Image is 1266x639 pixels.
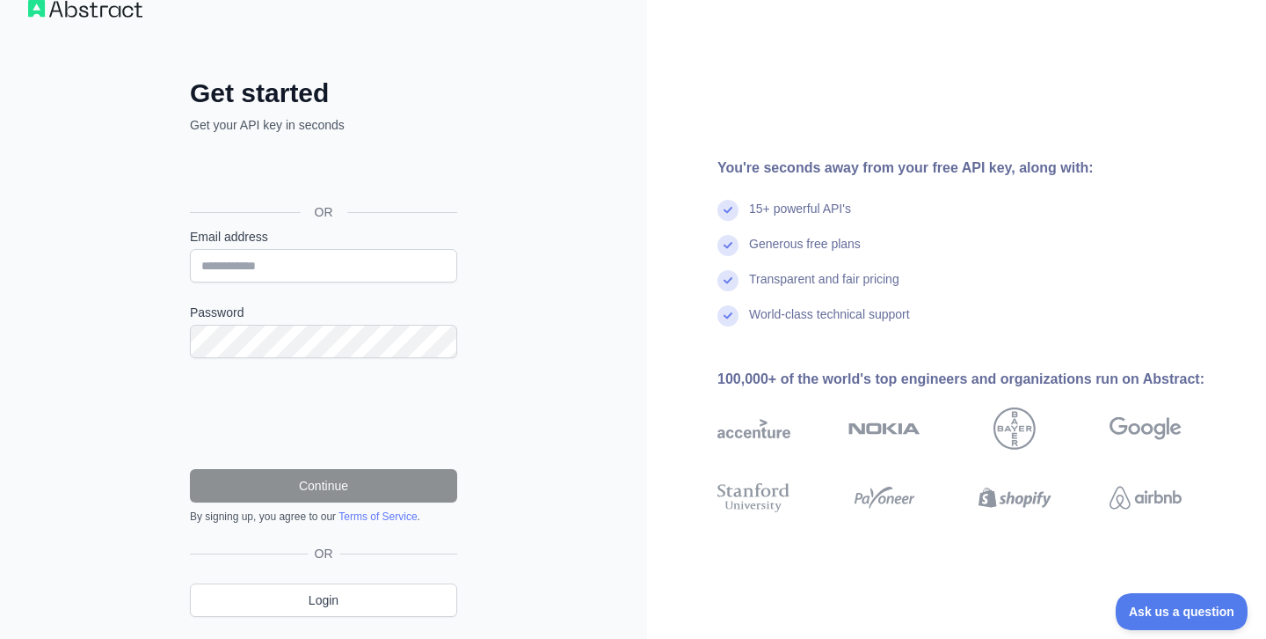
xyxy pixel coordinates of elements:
[190,379,457,448] iframe: reCAPTCHA
[848,408,921,450] img: nokia
[993,408,1036,450] img: bayer
[190,77,457,109] h2: Get started
[717,305,738,327] img: check mark
[190,469,457,503] button: Continue
[749,305,910,341] div: World-class technical support
[717,480,790,516] img: stanford university
[717,235,738,256] img: check mark
[848,480,921,516] img: payoneer
[717,369,1238,390] div: 100,000+ of the world's top engineers and organizations run on Abstract:
[190,228,457,246] label: Email address
[190,584,457,617] a: Login
[190,510,457,524] div: By signing up, you agree to our .
[749,270,899,305] div: Transparent and fair pricing
[717,408,790,450] img: accenture
[190,304,457,321] label: Password
[717,158,1238,179] div: You're seconds away from your free API key, along with:
[181,153,462,192] iframe: Sign in with Google Button
[749,235,861,270] div: Generous free plans
[979,480,1051,516] img: shopify
[749,200,851,235] div: 15+ powerful API's
[308,545,340,562] span: OR
[1110,408,1182,450] img: google
[301,203,347,221] span: OR
[1110,480,1182,516] img: airbnb
[1116,593,1248,630] iframe: Toggle Customer Support
[717,270,738,291] img: check mark
[338,510,417,523] a: Terms of Service
[717,200,738,221] img: check mark
[190,116,457,134] p: Get your API key in seconds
